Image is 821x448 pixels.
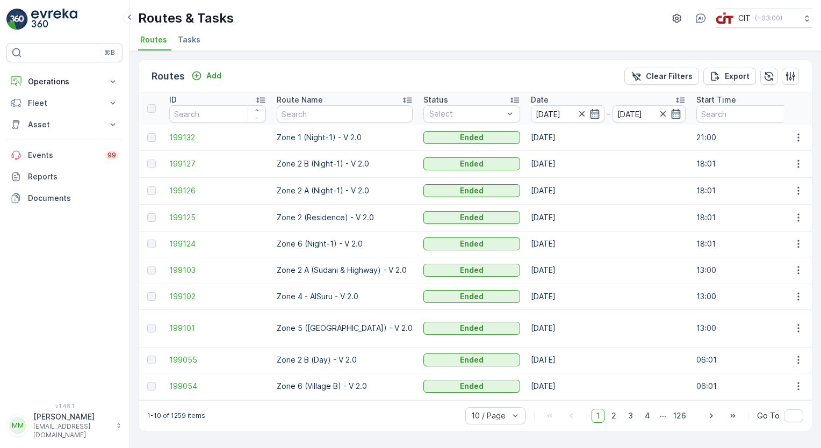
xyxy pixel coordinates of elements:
[271,347,418,373] td: Zone 2 B (Day) - V 2.0
[691,125,798,150] td: 21:00
[691,150,798,177] td: 18:01
[423,211,520,224] button: Ended
[169,323,266,334] a: 199101
[460,291,484,302] p: Ended
[169,132,266,143] a: 199132
[696,95,736,105] p: Start Time
[460,212,484,223] p: Ended
[28,193,118,204] p: Documents
[660,409,666,423] p: ...
[691,309,798,347] td: 13:00
[6,114,123,135] button: Asset
[460,239,484,249] p: Ended
[592,409,604,423] span: 1
[9,417,26,434] div: MM
[206,70,221,81] p: Add
[6,144,123,166] a: Events99
[716,9,812,28] button: CIT(+03:00)
[646,71,693,82] p: Clear Filters
[691,257,798,284] td: 13:00
[460,265,484,276] p: Ended
[147,186,156,195] div: Toggle Row Selected
[691,204,798,231] td: 18:01
[271,257,418,284] td: Zone 2 A (Sudani & Highway) - V 2.0
[28,150,99,161] p: Events
[423,380,520,393] button: Ended
[147,382,156,391] div: Toggle Row Selected
[147,133,156,142] div: Toggle Row Selected
[525,150,691,177] td: [DATE]
[460,381,484,392] p: Ended
[623,409,638,423] span: 3
[525,309,691,347] td: [DATE]
[696,105,793,122] input: Search
[738,13,751,24] p: CIT
[31,9,77,30] img: logo_light-DOdMpM7g.png
[668,409,691,423] span: 126
[429,109,503,119] p: Select
[640,409,655,423] span: 4
[271,150,418,177] td: Zone 2 B (Night-1) - V 2.0
[691,373,798,400] td: 06:01
[6,187,123,209] a: Documents
[104,48,115,57] p: ⌘B
[28,119,101,130] p: Asset
[525,231,691,257] td: [DATE]
[531,105,604,122] input: dd/mm/yyyy
[423,184,520,197] button: Ended
[6,411,123,439] button: MM[PERSON_NAME][EMAIL_ADDRESS][DOMAIN_NAME]
[423,95,448,105] p: Status
[169,105,266,122] input: Search
[147,213,156,222] div: Toggle Row Selected
[423,131,520,144] button: Ended
[169,265,266,276] a: 199103
[271,231,418,257] td: Zone 6 (Night-1) - V 2.0
[757,410,780,421] span: Go To
[703,68,756,85] button: Export
[271,125,418,150] td: Zone 1 (Night-1) - V 2.0
[147,160,156,168] div: Toggle Row Selected
[531,95,549,105] p: Date
[28,76,101,87] p: Operations
[525,284,691,309] td: [DATE]
[525,125,691,150] td: [DATE]
[460,323,484,334] p: Ended
[525,257,691,284] td: [DATE]
[691,347,798,373] td: 06:01
[525,177,691,204] td: [DATE]
[169,381,266,392] a: 199054
[460,355,484,365] p: Ended
[691,231,798,257] td: 18:01
[152,69,185,84] p: Routes
[169,185,266,196] span: 199126
[271,373,418,400] td: Zone 6 (Village B) - V 2.0
[607,107,610,120] p: -
[460,185,484,196] p: Ended
[607,409,621,423] span: 2
[277,95,323,105] p: Route Name
[147,240,156,248] div: Toggle Row Selected
[277,105,413,122] input: Search
[169,158,266,169] a: 199127
[140,34,167,45] span: Routes
[147,292,156,301] div: Toggle Row Selected
[28,98,101,109] p: Fleet
[460,132,484,143] p: Ended
[169,212,266,223] a: 199125
[725,71,750,82] p: Export
[271,177,418,204] td: Zone 2 A (Night-1) - V 2.0
[624,68,699,85] button: Clear Filters
[271,204,418,231] td: Zone 2 (Residence) - V 2.0
[691,284,798,309] td: 13:00
[271,284,418,309] td: Zone 4 - AlSuru - V 2.0
[169,291,266,302] a: 199102
[138,10,234,27] p: Routes & Tasks
[613,105,686,122] input: dd/mm/yyyy
[423,157,520,170] button: Ended
[525,347,691,373] td: [DATE]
